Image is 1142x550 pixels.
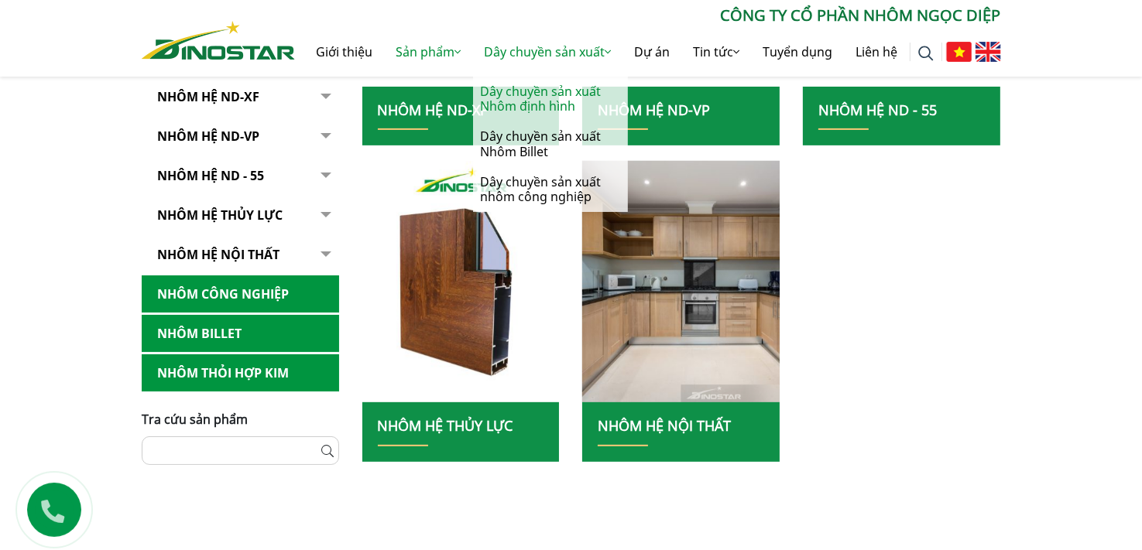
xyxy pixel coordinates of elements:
[142,21,295,60] img: Nhôm Dinostar
[473,121,628,166] a: Dây chuyền sản xuất Nhôm Billet
[142,315,339,353] a: Nhôm Billet
[362,161,560,402] a: nhom xay dung
[598,101,710,119] a: Nhôm Hệ ND-VP
[752,27,845,77] a: Tuyển dụng
[845,27,910,77] a: Liên hệ
[385,27,473,77] a: Sản phẩm
[378,101,488,119] a: Nhôm Hệ ND-XF
[295,4,1001,27] p: CÔNG TY CỔ PHẦN NHÔM NGỌC DIỆP
[623,27,682,77] a: Dự án
[946,42,972,62] img: Tiếng Việt
[473,27,623,77] a: Dây chuyền sản xuất
[473,77,628,121] a: Dây chuyền sản xuất Nhôm định hình
[582,161,780,402] img: nhom xay dung
[142,78,339,116] a: Nhôm Hệ ND-XF
[362,161,559,402] img: nhom xay dung
[142,236,339,274] a: Nhôm hệ nội thất
[142,275,339,313] a: Nhôm Công nghiệp
[142,118,339,155] a: Nhôm Hệ ND-VP
[682,27,752,77] a: Tin tức
[378,416,513,435] a: Nhôm hệ thủy lực
[473,167,628,212] a: Dây chuyền sản xuất nhôm công nghiệp
[142,157,339,195] a: NHÔM HỆ ND - 55
[976,42,1001,62] img: English
[142,196,339,234] a: Nhôm hệ thủy lực
[918,46,934,61] img: search
[142,354,339,392] a: Nhôm Thỏi hợp kim
[142,411,248,428] span: Tra cứu sản phẩm
[305,27,385,77] a: Giới thiệu
[818,101,937,119] a: NHÔM HỆ ND - 55
[598,416,731,435] a: Nhôm hệ nội thất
